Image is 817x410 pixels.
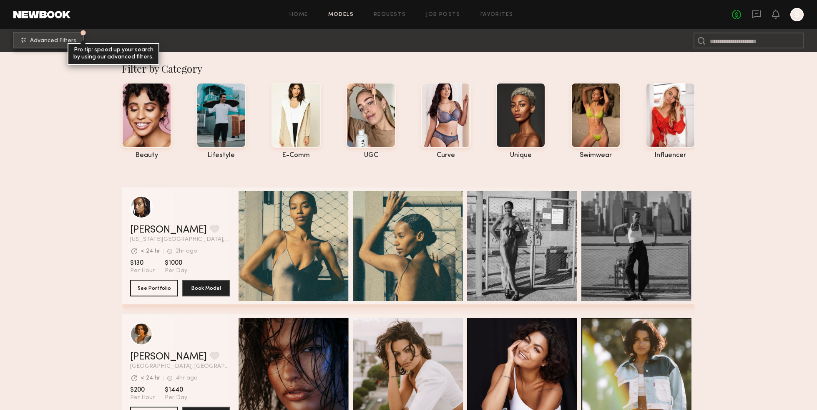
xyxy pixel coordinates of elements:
a: [PERSON_NAME] [130,352,207,362]
span: $1440 [165,386,187,394]
div: e-comm [271,152,321,159]
span: Per Hour [130,394,155,402]
div: 4hr ago [176,375,198,381]
span: Advanced Filters [30,38,76,44]
a: Requests [374,12,406,18]
div: influencer [646,152,695,159]
button: See Portfolio [130,280,178,296]
a: Favorites [480,12,513,18]
div: Filter by Category [122,62,695,75]
a: [PERSON_NAME] [130,225,207,235]
span: Per Hour [130,267,155,275]
a: Models [328,12,354,18]
button: Book Model [182,280,230,296]
a: Job Posts [426,12,460,18]
div: lifestyle [196,152,246,159]
div: beauty [122,152,171,159]
a: Home [289,12,308,18]
div: < 24 hr [141,248,160,254]
span: [US_STATE][GEOGRAPHIC_DATA], [GEOGRAPHIC_DATA] [130,237,230,243]
div: < 24 hr [141,375,160,381]
span: $130 [130,259,155,267]
div: UGC [346,152,396,159]
div: 2hr ago [176,248,197,254]
span: [GEOGRAPHIC_DATA], [GEOGRAPHIC_DATA] [130,364,230,370]
div: unique [496,152,546,159]
span: $1000 [165,259,187,267]
a: S [790,8,804,21]
button: Advanced Filters [13,32,84,48]
div: curve [421,152,471,159]
div: Pro tip: speed up your search by using our advanced filters. [68,43,159,65]
span: Per Day [165,267,187,275]
span: Per Day [165,394,187,402]
div: swimwear [571,152,621,159]
span: $200 [130,386,155,394]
